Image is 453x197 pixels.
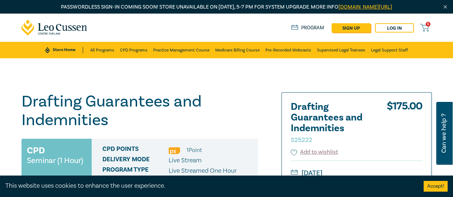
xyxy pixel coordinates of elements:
span: 0 [426,22,430,26]
h2: Drafting Guarantees and Indemnities [291,102,370,144]
span: CPD Points [102,146,169,155]
img: Close [442,4,448,10]
div: $ 175.00 [387,102,423,148]
span: Program type [102,166,169,185]
li: 1 Point [187,146,202,155]
a: All Programs [90,42,114,58]
small: [DATE] [291,167,423,179]
small: S25222 [291,136,312,144]
a: Store Home [45,47,83,53]
a: Log in [375,23,414,33]
a: sign up [332,23,371,33]
span: Live Stream [169,156,202,164]
p: Passwordless sign-in coming soon! Store unavailable on [DATE], 5–7 PM for system upgrade. More info [21,3,432,11]
a: Supervised Legal Trainees [317,42,365,58]
a: Pre-Recorded Webcasts [265,42,311,58]
a: Legal Support Staff [371,42,408,58]
span: Can we help ? [440,106,447,161]
h3: CPD [27,144,45,157]
a: CPD Programs [120,42,148,58]
button: Add to wishlist [291,148,338,156]
a: Practice Management Course [153,42,209,58]
div: This website uses cookies to enhance the user experience. [5,181,413,191]
h1: Drafting Guarantees and Indemnities [21,92,258,129]
small: Seminar (1 Hour) [27,157,83,164]
button: Accept cookies [424,181,448,192]
a: [DOMAIN_NAME][URL] [338,4,392,10]
span: Delivery Mode [102,156,169,165]
a: Medicare Billing Course [215,42,260,58]
img: Professional Skills [169,147,180,154]
p: Live Streamed One Hour Seminars [169,166,252,185]
a: Program [291,25,324,31]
